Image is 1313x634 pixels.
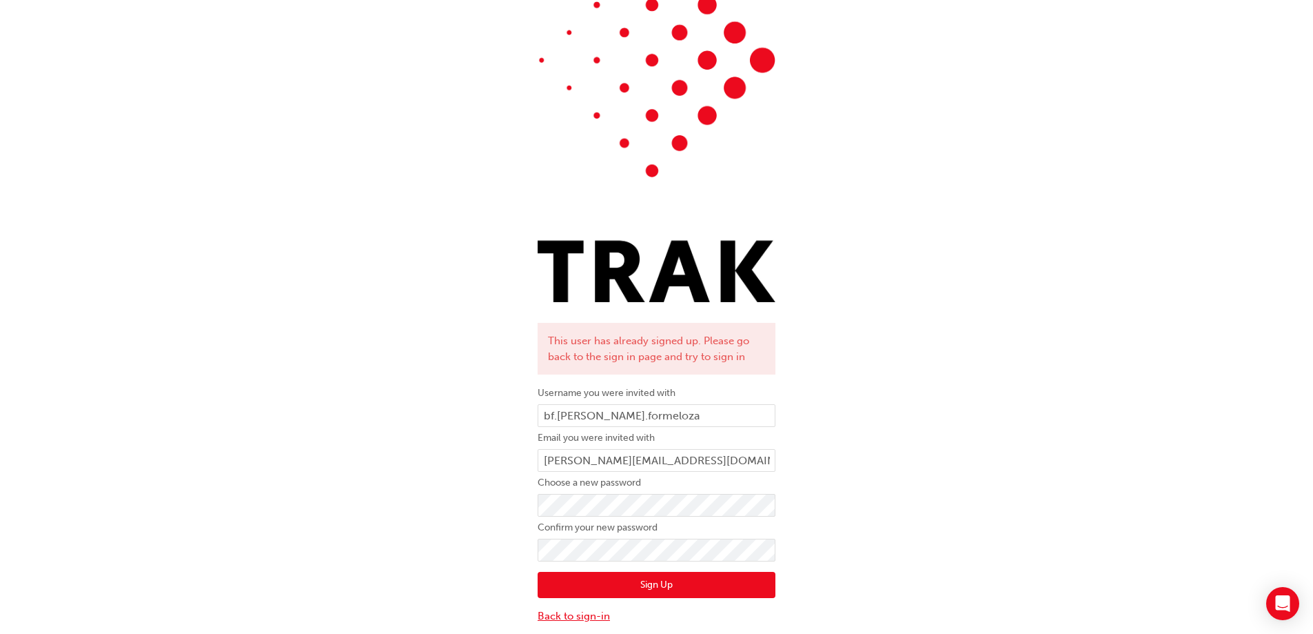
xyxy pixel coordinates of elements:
[538,608,775,624] a: Back to sign-in
[538,323,775,375] div: This user has already signed up. Please go back to the sign in page and try to sign in
[538,430,775,446] label: Email you were invited with
[1266,587,1299,620] div: Open Intercom Messenger
[538,475,775,491] label: Choose a new password
[538,404,775,428] input: Username
[538,572,775,598] button: Sign Up
[538,519,775,536] label: Confirm your new password
[538,385,775,402] label: Username you were invited with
